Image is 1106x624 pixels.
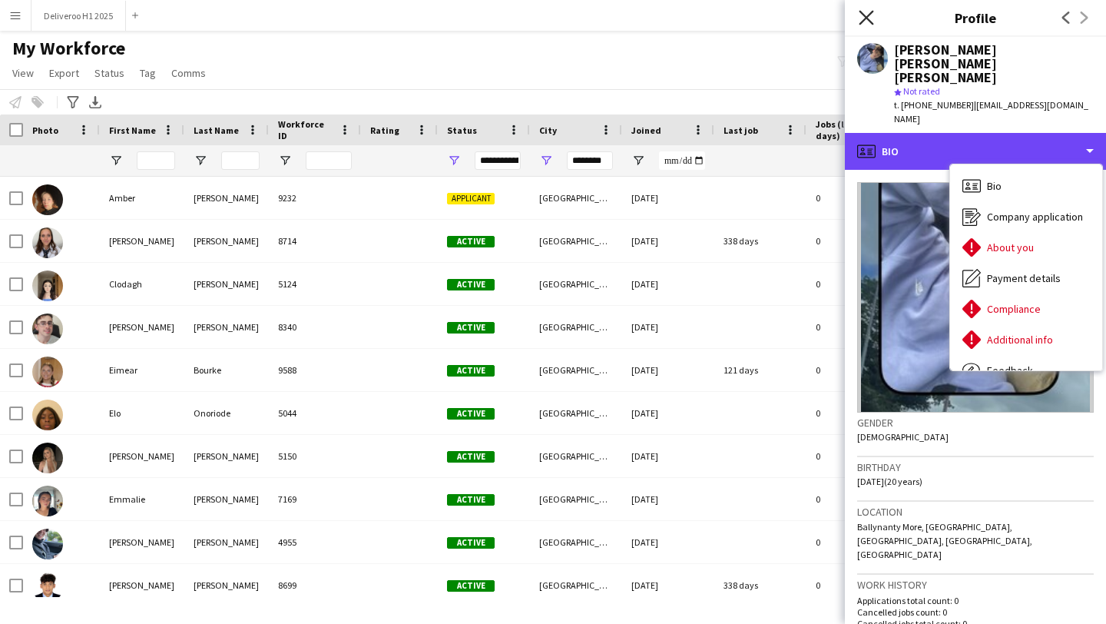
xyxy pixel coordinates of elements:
[622,220,714,262] div: [DATE]
[857,431,949,443] span: [DEMOGRAPHIC_DATA]
[806,349,906,391] div: 0
[171,66,206,80] span: Comms
[530,564,622,606] div: [GEOGRAPHIC_DATA]
[109,154,123,168] button: Open Filter Menu
[447,451,495,463] span: Active
[32,124,58,136] span: Photo
[724,124,758,136] span: Last job
[857,182,1094,413] img: Crew avatar or photo
[806,220,906,262] div: 0
[100,435,184,477] div: [PERSON_NAME]
[32,227,63,258] img: Chloe McCarthy
[447,494,495,506] span: Active
[278,154,292,168] button: Open Filter Menu
[49,66,79,80] span: Export
[622,435,714,477] div: [DATE]
[622,263,714,305] div: [DATE]
[894,43,1094,85] div: [PERSON_NAME] [PERSON_NAME] [PERSON_NAME]
[857,595,1094,606] p: Applications total count: 0
[269,521,361,563] div: 4955
[269,478,361,520] div: 7169
[950,263,1102,294] div: Payment details
[539,154,553,168] button: Open Filter Menu
[530,478,622,520] div: [GEOGRAPHIC_DATA]
[806,435,906,477] div: 0
[530,263,622,305] div: [GEOGRAPHIC_DATA]
[109,124,156,136] span: First Name
[32,443,63,473] img: Emma Lillis
[987,241,1034,254] span: About you
[806,521,906,563] div: 0
[447,154,461,168] button: Open Filter Menu
[530,392,622,434] div: [GEOGRAPHIC_DATA]
[100,564,184,606] div: [PERSON_NAME]
[987,271,1061,285] span: Payment details
[857,476,922,487] span: [DATE] (20 years)
[950,171,1102,201] div: Bio
[530,220,622,262] div: [GEOGRAPHIC_DATA]
[184,349,269,391] div: Bourke
[567,151,613,170] input: City Filter Input
[184,177,269,219] div: [PERSON_NAME]
[184,306,269,348] div: [PERSON_NAME]
[857,505,1094,519] h3: Location
[857,578,1094,592] h3: Work history
[622,478,714,520] div: [DATE]
[987,210,1083,224] span: Company application
[447,236,495,247] span: Active
[714,564,806,606] div: 338 days
[6,63,40,83] a: View
[714,349,806,391] div: 121 days
[950,201,1102,232] div: Company application
[806,263,906,305] div: 0
[950,232,1102,263] div: About you
[12,37,125,60] span: My Workforce
[269,220,361,262] div: 8714
[530,177,622,219] div: [GEOGRAPHIC_DATA]
[184,478,269,520] div: [PERSON_NAME]
[194,154,207,168] button: Open Filter Menu
[100,349,184,391] div: Eimear
[278,118,333,141] span: Workforce ID
[370,124,399,136] span: Rating
[100,521,184,563] div: [PERSON_NAME]
[539,124,557,136] span: City
[622,392,714,434] div: [DATE]
[269,177,361,219] div: 9232
[950,355,1102,386] div: Feedback
[100,306,184,348] div: [PERSON_NAME]
[950,324,1102,355] div: Additional info
[137,151,175,170] input: First Name Filter Input
[43,63,85,83] a: Export
[86,93,104,111] app-action-btn: Export XLSX
[530,349,622,391] div: [GEOGRAPHIC_DATA]
[165,63,212,83] a: Comms
[221,151,260,170] input: Last Name Filter Input
[845,8,1106,28] h3: Profile
[631,154,645,168] button: Open Filter Menu
[806,392,906,434] div: 0
[622,564,714,606] div: [DATE]
[622,349,714,391] div: [DATE]
[269,263,361,305] div: 5124
[32,400,63,430] img: Elo Onoriode
[806,177,906,219] div: 0
[447,193,495,204] span: Applicant
[100,263,184,305] div: Clodagh
[447,365,495,377] span: Active
[12,66,34,80] span: View
[32,184,63,215] img: Amber Oconnor
[447,322,495,334] span: Active
[987,302,1041,316] span: Compliance
[31,1,126,31] button: Deliveroo H1 2025
[32,529,63,559] img: Harry Kelly
[184,564,269,606] div: [PERSON_NAME]
[140,66,156,80] span: Tag
[100,220,184,262] div: [PERSON_NAME]
[32,572,63,602] img: Jared Jacques
[306,151,352,170] input: Workforce ID Filter Input
[857,521,1032,560] span: Ballynanty More, [GEOGRAPHIC_DATA], [GEOGRAPHIC_DATA], [GEOGRAPHIC_DATA], [GEOGRAPHIC_DATA]
[184,521,269,563] div: [PERSON_NAME]
[88,63,131,83] a: Status
[659,151,705,170] input: Joined Filter Input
